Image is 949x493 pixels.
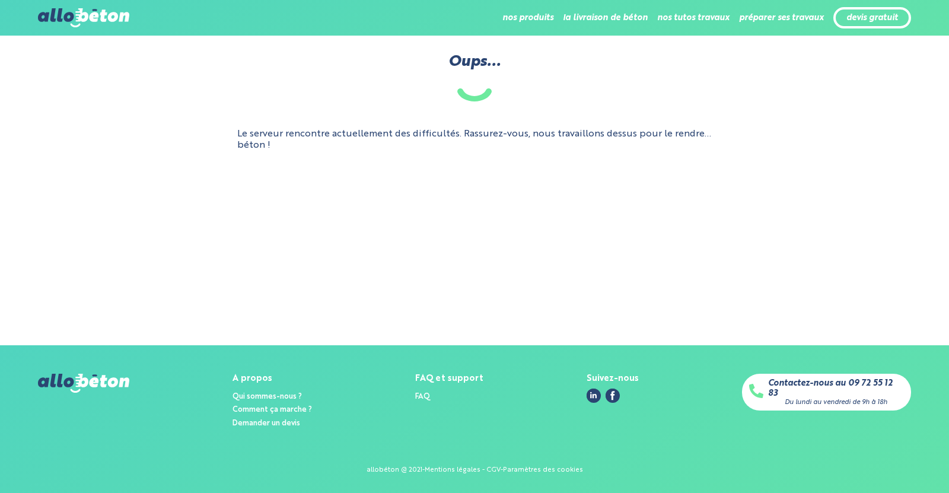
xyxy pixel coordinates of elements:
[233,374,312,384] div: A propos
[367,466,422,474] div: allobéton @ 2021
[38,374,129,393] img: allobéton
[501,466,503,474] div: -
[425,466,480,473] a: Mentions légales
[237,129,712,151] p: Le serveur rencontre actuellement des difficultés. Rassurez-vous, nous travaillons dessus pour le...
[38,8,129,27] img: allobéton
[415,393,430,400] a: FAQ
[843,447,936,480] iframe: Help widget launcher
[233,393,302,400] a: Qui sommes-nous ?
[233,419,300,427] a: Demander un devis
[657,4,730,32] li: nos tutos travaux
[415,374,483,384] div: FAQ et support
[739,4,824,32] li: préparer ses travaux
[785,399,887,406] div: Du lundi au vendredi de 9h à 18h
[587,374,639,384] div: Suivez-nous
[563,4,648,32] li: la livraison de béton
[502,4,553,32] li: nos produits
[846,13,898,23] a: devis gratuit
[486,466,501,473] a: CGV
[503,466,583,473] a: Paramètres des cookies
[233,406,312,414] a: Comment ça marche ?
[482,466,485,473] span: -
[768,379,904,398] a: Contactez-nous au 09 72 55 12 83
[422,466,425,474] div: -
